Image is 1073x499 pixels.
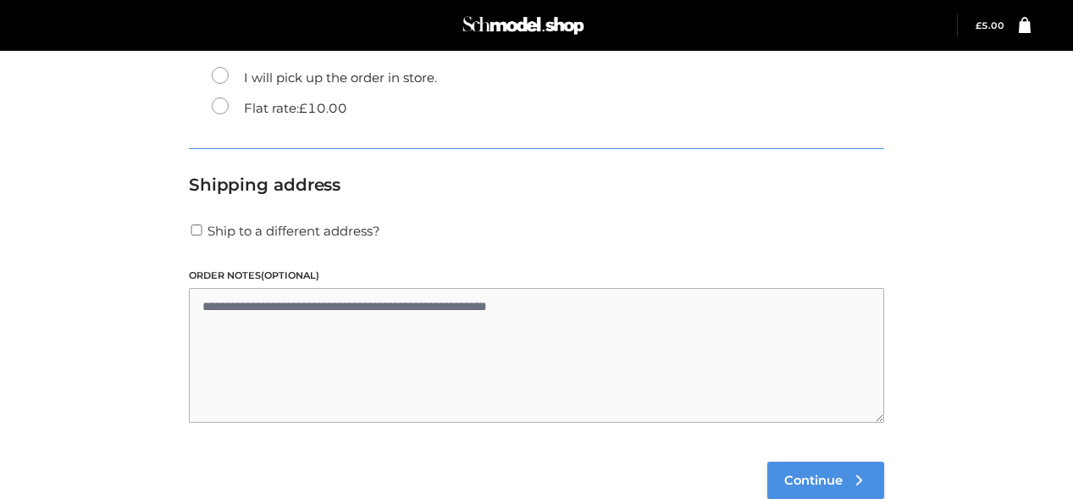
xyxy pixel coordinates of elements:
span: Ship to a different address? [207,223,380,239]
bdi: 5.00 [976,20,1004,31]
span: (optional) [261,269,319,281]
input: Ship to a different address? [189,225,204,236]
label: I will pick up the order in store. [212,67,437,89]
label: Order notes [189,268,884,284]
bdi: 10.00 [299,100,347,116]
a: £5.00 [976,20,1004,31]
span: Continue [784,473,843,488]
label: Flat rate: [212,97,347,119]
h3: Shipping address [189,175,884,195]
span: £ [976,20,982,31]
a: Continue [767,462,884,499]
img: Schmodel Admin 964 [460,8,587,42]
span: £ [299,100,307,116]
